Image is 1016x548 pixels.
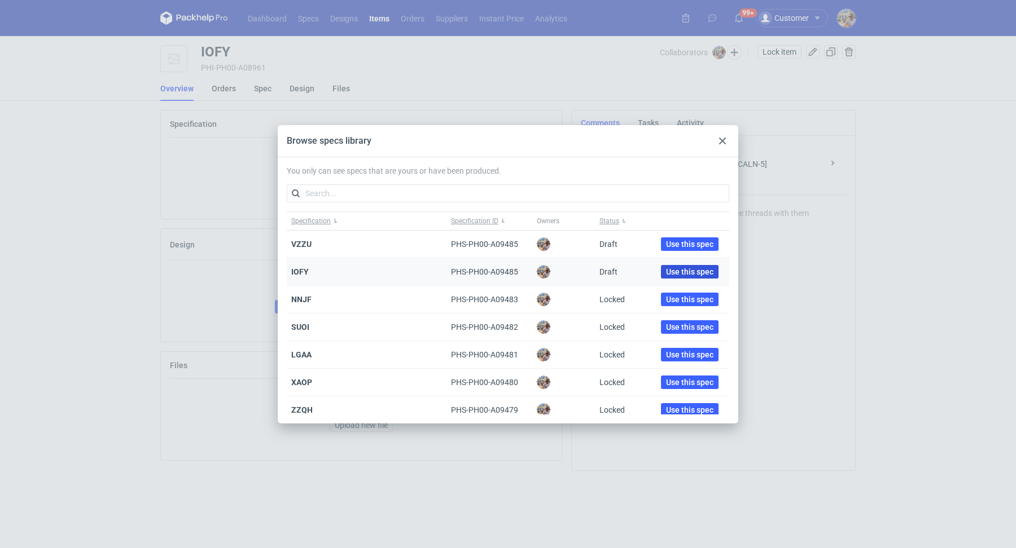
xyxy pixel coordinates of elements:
div: Locked [599,377,625,388]
button: Use this spec [661,293,719,306]
div: PHS-PH00-A09482 [446,313,532,341]
span: ZZQH [291,405,313,414]
div: Locked [599,321,625,333]
span: Use this spec [666,378,713,386]
div: SUOI [287,313,446,341]
div: PHS-PH00-A09479 [451,404,518,416]
button: Use this spec [661,320,719,334]
div: PHS-PH00-A09480 [446,369,532,396]
div: PHS-PH00-A09485 [446,231,532,258]
div: PHS-PH00-A09483 [446,286,532,313]
div: PHS-PH00-A09483 [451,294,518,305]
button: Use this spec [661,375,719,389]
button: Specification ID [446,212,532,230]
img: Michał Palasek [537,265,550,279]
input: Search... [287,184,729,202]
img: Michał Palasek [537,403,550,417]
img: Michał Palasek [537,237,550,251]
div: Locked [599,404,625,416]
span: Owners [537,216,559,226]
span: Use this spec [666,268,713,276]
img: Michał Palasek [537,375,550,389]
div: Draft [599,238,618,250]
div: XAOP [287,369,446,396]
span: SUOI [291,322,309,332]
button: Use this spec [661,237,719,251]
div: PHS-PH00-A09482 [451,321,518,333]
span: XAOP [291,378,312,387]
div: PHS-PH00-A09481 [451,349,518,360]
div: ZZQH [287,396,446,424]
span: LGAA [291,350,312,359]
span: Use this spec [666,351,713,359]
span: Use this spec [666,323,713,331]
div: PHS-PH00-A09481 [446,341,532,369]
img: Michał Palasek [537,320,550,334]
span: IOFY [291,267,309,276]
div: PHS-PH00-A09485 [451,238,518,250]
div: PHS-PH00-A09480 [451,377,518,388]
div: PHS-PH00-A09479 [446,396,532,424]
span: Specification ID [451,216,498,226]
p: You only can see specs that are yours or have been produced. [287,166,729,175]
button: Status [595,212,650,230]
div: Locked [599,349,625,360]
button: Use this spec [661,403,719,417]
div: NNJF [287,286,446,313]
button: Use this spec [661,265,719,279]
span: Specification [291,216,331,226]
div: PHS-PH00-A09485 [451,266,518,277]
div: VZZU [287,231,446,258]
span: Use this spec [666,240,713,248]
div: Locked [599,294,625,305]
span: Use this spec [666,406,713,414]
button: Use this spec [661,348,719,361]
span: VZZU [291,240,312,249]
span: Status [599,216,619,226]
span: Use this spec [666,295,713,303]
button: Specification [287,212,446,230]
div: Browse specs library [287,135,371,147]
img: Michał Palasek [537,348,550,361]
div: IOFY [287,258,446,286]
div: PHS-PH00-A09485 [446,258,532,286]
img: Michał Palasek [537,293,550,306]
div: Draft [599,266,618,277]
span: NNJF [291,295,312,304]
div: LGAA [287,341,446,369]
